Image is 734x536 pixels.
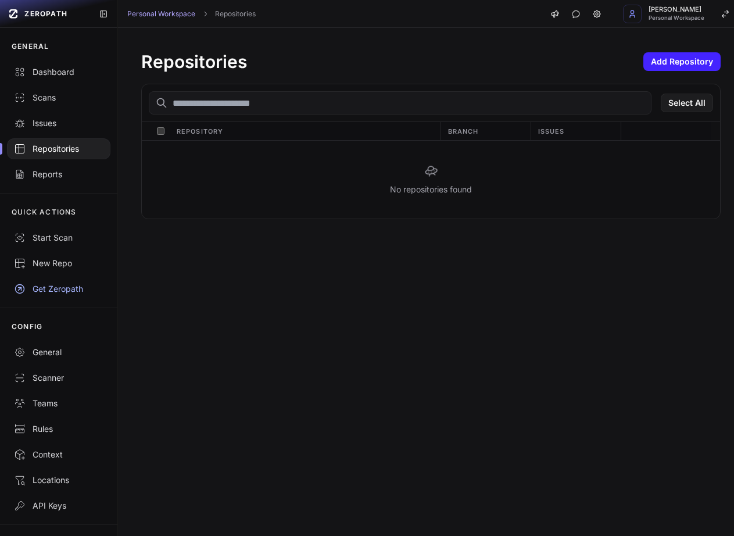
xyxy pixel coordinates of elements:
div: Issues [531,122,621,140]
div: Reports [14,169,103,180]
span: Personal Workspace [649,15,704,21]
svg: chevron right, [201,10,209,18]
div: Branch [441,122,531,140]
h1: Repositories [141,51,247,72]
p: QUICK ACTIONS [12,208,77,217]
div: Repository [170,122,440,140]
div: Issues [14,117,103,129]
div: No repositories found [142,141,720,219]
a: ZEROPATH [5,5,89,23]
div: New Repo [14,258,103,269]
div: Teams [14,398,103,409]
div: Scanner [14,372,103,384]
button: Select All [661,94,713,112]
p: GENERAL [12,42,49,51]
div: Context [14,449,103,460]
div: Get Zeropath [14,283,103,295]
span: [PERSON_NAME] [649,6,704,13]
p: CONFIG [12,322,42,331]
a: Repositories [215,9,256,19]
div: Scans [14,92,103,103]
div: Repositories [14,143,103,155]
div: API Keys [14,500,103,512]
a: Personal Workspace [127,9,195,19]
div: Rules [14,423,103,435]
div: Dashboard [14,66,103,78]
div: General [14,346,103,358]
span: ZEROPATH [24,9,67,19]
div: Locations [14,474,103,486]
div: Start Scan [14,232,103,244]
button: Add Repository [643,52,721,71]
nav: breadcrumb [127,9,256,19]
